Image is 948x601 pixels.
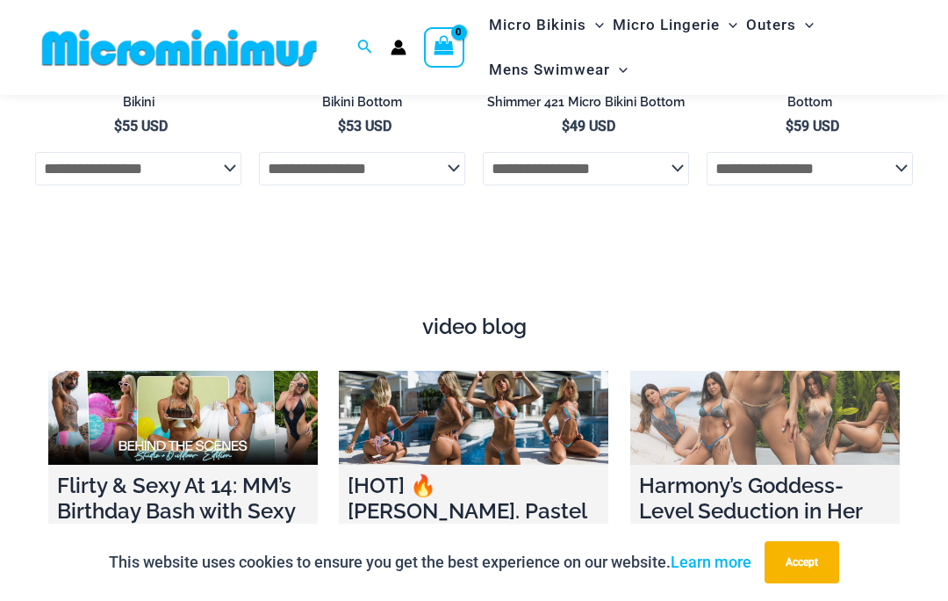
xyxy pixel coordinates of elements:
a: Tight Rope Grape 4212 Micro Bikini Bottom [259,77,465,117]
span: Menu Toggle [796,3,814,47]
span: Mens Swimwear [489,47,610,92]
span: Menu Toggle [586,3,604,47]
a: Micro BikinisMenu ToggleMenu Toggle [485,3,608,47]
bdi: 53 USD [338,118,391,134]
bdi: 55 USD [114,118,168,134]
p: This website uses cookies to ensure you get the best experience on our website. [109,549,751,576]
button: Accept [765,541,839,583]
span: $ [562,118,570,134]
span: $ [114,118,122,134]
bdi: 49 USD [562,118,615,134]
a: View Shopping Cart, empty [424,27,464,68]
a: OutersMenu ToggleMenu Toggle [742,3,818,47]
span: $ [786,118,794,134]
a: Account icon link [391,40,406,55]
span: Micro Bikinis [489,3,586,47]
a: Link Tangello 2031 Cheeky Bikini Bottom [707,77,913,117]
h4: [HOT] 🔥 [PERSON_NAME]. Pastel Bikini. Need We Say More? 😉 [348,474,600,575]
a: Learn more [671,553,751,571]
span: Micro Lingerie [613,3,720,47]
h4: Harmony’s Goddess-Level Seduction in Her Sheer Micro Bikini ✨💦 [639,474,891,549]
a: Tide Lines Black 350 Halter Top Bikini [35,77,241,117]
a: Mens SwimwearMenu ToggleMenu Toggle [485,47,632,92]
h4: Flirty & Sexy At 14: MM’s Birthday Bash with Sexy Birthday Bikinis 🧁🥂 [57,474,309,549]
img: MM SHOP LOGO FLAT [35,28,324,68]
span: Menu Toggle [720,3,737,47]
bdi: 59 USD [786,118,839,134]
a: Harmony’s Goddess-Level Seduction in Her Sheer Micro Bikini ✨💦 [630,371,900,465]
h4: video blog [48,315,900,340]
span: Outers [746,3,796,47]
a: Lightning Shimmer Ocean Shimmer 421 Micro Bikini Bottom [483,77,689,117]
span: $ [338,118,346,134]
span: Menu Toggle [610,47,628,92]
a: Search icon link [357,37,373,59]
a: Micro LingerieMenu ToggleMenu Toggle [608,3,742,47]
